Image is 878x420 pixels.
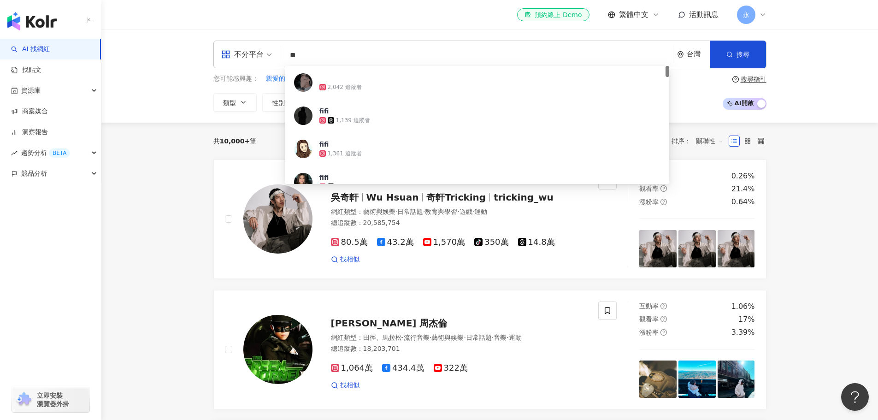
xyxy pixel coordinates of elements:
span: 80.5萬 [331,237,368,247]
span: tricking_wu [494,192,554,203]
button: 搜尋 [710,41,766,68]
span: 遊戲 [460,208,472,215]
span: · [507,334,508,341]
img: post-image [718,230,755,267]
div: fifi [319,173,329,182]
img: post-image [678,361,716,398]
a: 找貼文 [11,65,41,75]
span: 350萬 [474,237,508,247]
span: 漲粉率 [639,198,659,206]
span: · [395,208,397,215]
span: 漲粉率 [639,329,659,336]
div: 網紅類型 ： [331,333,588,343]
span: 運動 [509,334,522,341]
span: 您可能感興趣： [213,74,259,83]
div: fifi [319,106,329,116]
a: 找相似 [331,381,359,390]
span: question-circle [660,199,667,205]
span: 43.2萬 [377,237,414,247]
div: 總追蹤數 ： 18,203,701 [331,344,588,354]
span: 運動 [474,208,487,215]
img: KOL Avatar [294,140,312,158]
span: 趨勢分析 [21,142,70,163]
span: question-circle [732,76,739,83]
button: 類型 [213,93,257,112]
a: 找相似 [331,255,359,264]
span: 藝術與娛樂 [363,208,395,215]
span: 434.4萬 [382,363,424,373]
div: 1,139 追蹤者 [336,117,370,124]
span: question-circle [660,185,667,192]
span: · [457,208,459,215]
span: 永 [743,10,749,20]
span: · [402,334,404,341]
span: 田徑、馬拉松 [363,334,402,341]
a: 商案媒合 [11,107,48,116]
img: post-image [639,361,677,398]
img: KOL Avatar [294,73,312,92]
span: 立即安裝 瀏覽器外掛 [37,391,69,408]
span: 14.8萬 [518,237,555,247]
div: 0.26% [731,171,755,181]
span: 互動率 [639,302,659,310]
span: 關聯性 [696,134,724,148]
div: 3.39% [731,327,755,337]
img: post-image [639,230,677,267]
div: 2,042 追蹤者 [328,83,362,91]
span: 觀看率 [639,185,659,192]
span: 322萬 [434,363,468,373]
span: 找相似 [340,255,359,264]
img: post-image [678,230,716,267]
span: appstore [221,50,230,59]
div: 網紅類型 ： [331,207,588,217]
span: [PERSON_NAME] 周杰倫 [331,318,448,329]
span: 觀看率 [639,315,659,323]
div: 台灣 [687,50,710,58]
span: 奇軒Tricking [426,192,486,203]
span: 活動訊息 [689,10,719,19]
span: 10,000+ [220,137,250,145]
img: KOL Avatar [243,315,312,384]
a: KOL Avatar吳奇軒Wu Hsuan奇軒Trickingtricking_wu網紅類型：藝術與娛樂·日常話題·教育與學習·遊戲·運動總追蹤數：20,585,75480.5萬43.2萬1,5... [213,160,766,279]
img: post-image [718,361,755,398]
img: KOL Avatar [294,173,312,191]
span: 教育與學習 [425,208,457,215]
a: 預約線上 Demo [517,8,589,21]
span: question-circle [660,316,667,322]
span: 吳奇軒 [331,192,359,203]
span: 資源庫 [21,80,41,101]
span: 1,064萬 [331,363,373,373]
div: 1.06% [731,302,755,312]
span: 藝術與娛樂 [431,334,464,341]
span: · [464,334,466,341]
div: 0.64% [731,197,755,207]
span: 1,570萬 [423,237,466,247]
span: 親愛的王子 [266,74,298,83]
span: Wu Hsuan [366,192,419,203]
span: 競品分析 [21,163,47,184]
div: 搜尋指引 [741,76,766,83]
img: chrome extension [15,392,33,407]
a: KOL Avatar[PERSON_NAME] 周杰倫網紅類型：田徑、馬拉松·流行音樂·藝術與娛樂·日常話題·音樂·運動總追蹤數：18,203,7011,064萬434.4萬322萬找相似互動率... [213,290,766,409]
span: 繁體中文 [619,10,648,20]
span: · [423,208,425,215]
span: · [472,208,474,215]
a: 洞察報告 [11,128,48,137]
div: 21.4% [731,184,755,194]
span: environment [677,51,684,58]
img: KOL Avatar [294,106,312,125]
span: rise [11,150,18,156]
span: question-circle [660,303,667,309]
img: logo [7,12,57,30]
div: BETA [49,148,70,158]
span: 找相似 [340,381,359,390]
div: 總追蹤數 ： 20,585,754 [331,219,588,228]
span: 流行音樂 [404,334,430,341]
div: 排序： [672,134,729,148]
span: · [430,334,431,341]
button: 親愛的王子 [265,74,299,84]
span: 日常話題 [466,334,492,341]
a: chrome extension立即安裝 瀏覽器外掛 [12,387,89,412]
div: 1,361 追蹤者 [328,150,362,158]
div: 不分平台 [221,47,264,62]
